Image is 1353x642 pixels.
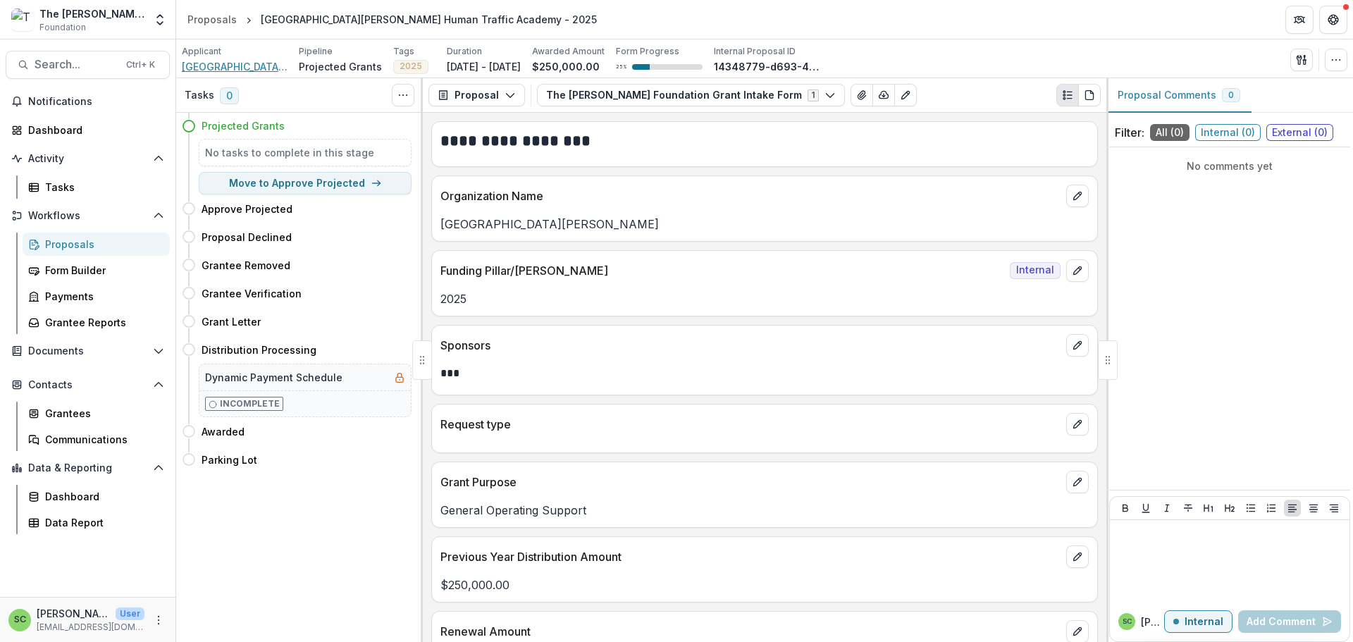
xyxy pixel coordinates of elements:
[35,58,118,71] span: Search...
[23,285,170,308] a: Payments
[1195,124,1261,141] span: Internal ( 0 )
[440,623,1061,640] p: Renewal Amount
[616,45,679,58] p: Form Progress
[1066,545,1089,568] button: edit
[1117,500,1134,517] button: Bold
[440,290,1089,307] p: 2025
[6,147,170,170] button: Open Activity
[299,59,382,74] p: Projected Grants
[45,180,159,195] div: Tasks
[11,8,34,31] img: The Brunetti Foundation
[205,370,342,385] h5: Dynamic Payment Schedule
[23,428,170,451] a: Communications
[23,402,170,425] a: Grantees
[1185,616,1223,628] p: Internal
[1115,124,1144,141] p: Filter:
[1228,90,1234,100] span: 0
[1159,500,1175,517] button: Italicize
[440,548,1061,565] p: Previous Year Distribution Amount
[1200,500,1217,517] button: Heading 1
[894,84,917,106] button: Edit as form
[1115,159,1345,173] p: No comments yet
[1066,413,1089,436] button: edit
[28,153,147,165] span: Activity
[1238,610,1341,633] button: Add Comment
[45,489,159,504] div: Dashboard
[123,57,158,73] div: Ctrl + K
[1266,124,1333,141] span: External ( 0 )
[202,230,292,245] h4: Proposal Declined
[440,474,1061,490] p: Grant Purpose
[220,87,239,104] span: 0
[182,9,603,30] nav: breadcrumb
[182,59,288,74] a: [GEOGRAPHIC_DATA][PERSON_NAME]
[299,45,333,58] p: Pipeline
[1078,84,1101,106] button: PDF view
[1010,262,1061,279] span: Internal
[39,21,86,34] span: Foundation
[1066,334,1089,357] button: edit
[199,172,412,195] button: Move to Approve Projected
[616,62,626,72] p: 25 %
[23,259,170,282] a: Form Builder
[45,289,159,304] div: Payments
[447,45,482,58] p: Duration
[440,416,1061,433] p: Request type
[1066,471,1089,493] button: edit
[202,424,245,439] h4: Awarded
[202,118,285,133] h4: Projected Grants
[440,262,1004,279] p: Funding Pillar/[PERSON_NAME]
[851,84,873,106] button: View Attached Files
[1123,618,1132,625] div: Sonia Cavalli
[1106,78,1252,113] button: Proposal Comments
[393,45,414,58] p: Tags
[532,59,600,74] p: $250,000.00
[1137,500,1154,517] button: Underline
[714,45,796,58] p: Internal Proposal ID
[182,9,242,30] a: Proposals
[440,216,1089,233] p: [GEOGRAPHIC_DATA][PERSON_NAME]
[1164,610,1232,633] button: Internal
[714,59,820,74] p: 14348779-d693-4216-bad1-dcae4c70510c
[23,511,170,534] a: Data Report
[428,84,525,106] button: Proposal
[45,515,159,530] div: Data Report
[23,485,170,508] a: Dashboard
[6,90,170,113] button: Notifications
[1066,259,1089,282] button: edit
[440,337,1061,354] p: Sponsors
[400,61,422,71] span: 2025
[1150,124,1190,141] span: All ( 0 )
[23,311,170,334] a: Grantee Reports
[23,233,170,256] a: Proposals
[14,615,26,624] div: Sonia Cavalli
[150,612,167,629] button: More
[6,118,170,142] a: Dashboard
[182,45,221,58] p: Applicant
[202,452,257,467] h4: Parking Lot
[6,204,170,227] button: Open Workflows
[1284,500,1301,517] button: Align Left
[28,96,164,108] span: Notifications
[1263,500,1280,517] button: Ordered List
[28,379,147,391] span: Contacts
[1242,500,1259,517] button: Bullet List
[187,12,237,27] div: Proposals
[532,45,605,58] p: Awarded Amount
[1056,84,1079,106] button: Plaintext view
[45,315,159,330] div: Grantee Reports
[28,210,147,222] span: Workflows
[37,606,110,621] p: [PERSON_NAME]
[1221,500,1238,517] button: Heading 2
[6,51,170,79] button: Search...
[202,314,261,329] h4: Grant Letter
[45,406,159,421] div: Grantees
[45,237,159,252] div: Proposals
[205,145,405,160] h5: No tasks to complete in this stage
[440,502,1089,519] p: General Operating Support
[150,6,170,34] button: Open entity switcher
[220,397,280,410] p: Incomplete
[261,12,597,27] div: [GEOGRAPHIC_DATA][PERSON_NAME] Human Traffic Academy - 2025
[1285,6,1314,34] button: Partners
